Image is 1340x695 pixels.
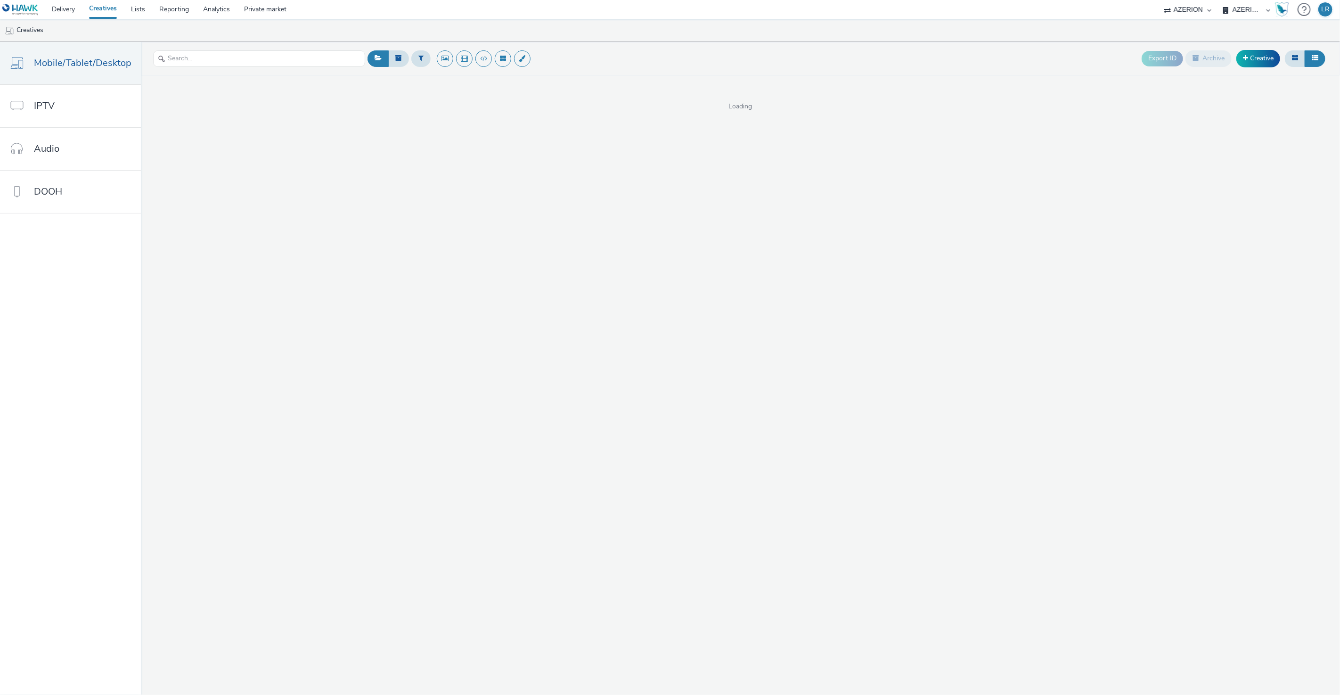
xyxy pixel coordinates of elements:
span: DOOH [34,185,62,198]
span: Audio [34,142,59,155]
button: Grid [1285,50,1305,66]
div: LR [1321,2,1330,16]
button: Export ID [1142,51,1183,66]
img: Hawk Academy [1275,2,1289,17]
a: Hawk Academy [1275,2,1293,17]
button: Archive [1185,50,1232,66]
button: Table [1305,50,1325,66]
span: Mobile/Tablet/Desktop [34,56,131,70]
span: IPTV [34,99,55,113]
input: Search... [153,50,365,67]
img: undefined Logo [2,4,39,16]
img: mobile [5,26,14,35]
a: Creative [1236,50,1280,67]
span: Loading [141,102,1340,111]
